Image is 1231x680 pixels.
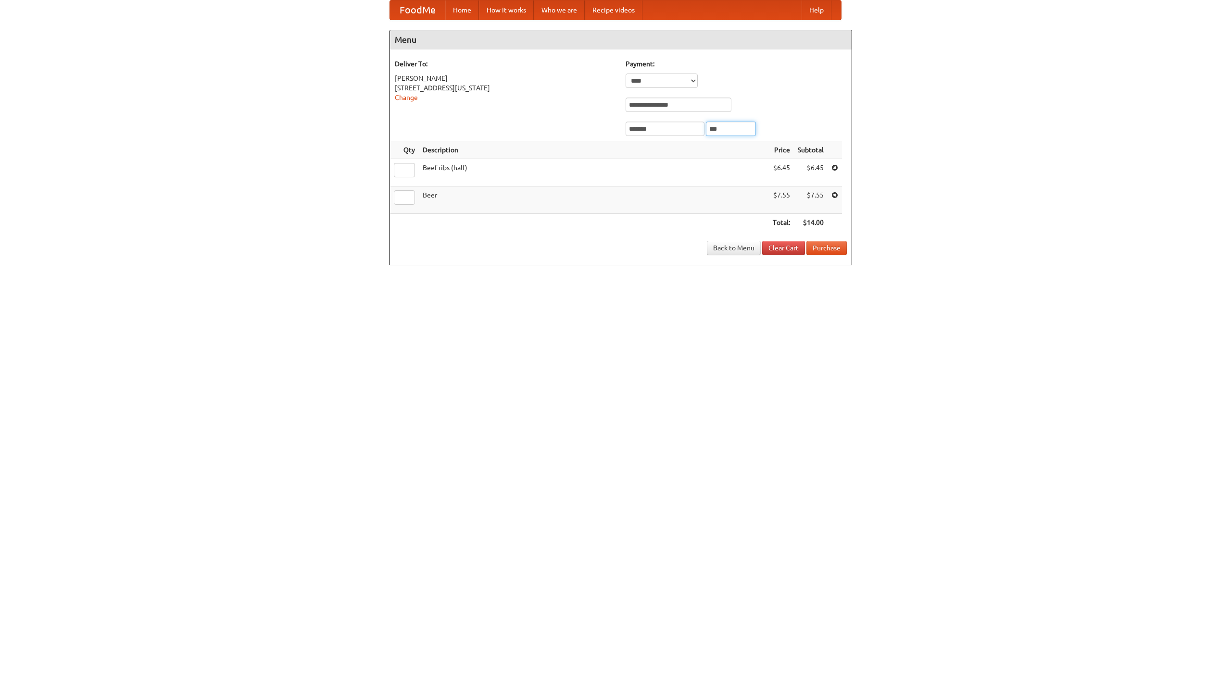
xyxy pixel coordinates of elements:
[585,0,642,20] a: Recipe videos
[769,186,794,214] td: $7.55
[626,59,847,69] h5: Payment:
[794,159,828,186] td: $6.45
[794,186,828,214] td: $7.55
[769,214,794,232] th: Total:
[707,241,761,255] a: Back to Menu
[419,159,769,186] td: Beef ribs (half)
[762,241,805,255] a: Clear Cart
[479,0,534,20] a: How it works
[395,83,616,93] div: [STREET_ADDRESS][US_STATE]
[802,0,831,20] a: Help
[390,30,852,49] h4: Menu
[390,141,419,159] th: Qty
[534,0,585,20] a: Who we are
[769,159,794,186] td: $6.45
[395,94,418,101] a: Change
[395,74,616,83] div: [PERSON_NAME]
[794,214,828,232] th: $14.00
[794,141,828,159] th: Subtotal
[769,141,794,159] th: Price
[390,0,445,20] a: FoodMe
[419,141,769,159] th: Description
[445,0,479,20] a: Home
[419,186,769,214] td: Beer
[806,241,847,255] button: Purchase
[395,59,616,69] h5: Deliver To:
